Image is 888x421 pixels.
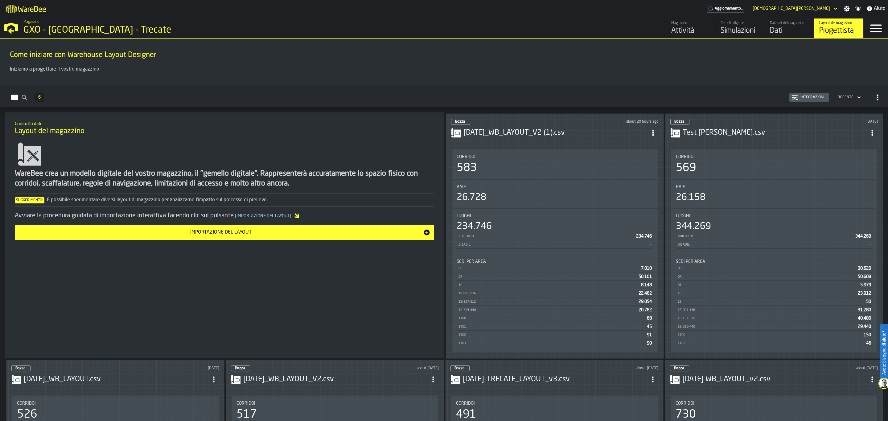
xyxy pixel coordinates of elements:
[715,6,744,11] span: Aggiornamento...
[457,192,486,203] div: 26.728
[231,365,250,371] div: status-0 2
[676,232,872,240] div: StatList-item-Abilitato
[463,374,647,384] div: 2025-08-05-TRECATE_LAYOUT_v3.csv
[17,401,214,406] div: Title
[676,259,872,264] div: Title
[455,120,465,124] span: Bozza
[853,6,864,12] label: button-toggle-Notifiche
[636,234,652,239] span: 234.746
[676,306,872,314] div: StatList-item-1S-001-136
[456,401,475,406] span: Corridoi
[671,180,877,208] div: stat-Baie
[753,6,830,11] div: DropdownMenuValue-Matteo Cultrera
[866,300,871,304] span: 50
[15,196,434,204] div: È possibile sperimentare diversi layout di magazzino per analizzarne l'impatto sul processo di pr...
[290,214,291,218] span: ]
[671,149,877,179] div: stat-Corridoi
[858,266,871,271] span: 30.620
[458,308,636,312] div: 1S-313-440
[458,275,636,279] div: 0R
[15,120,434,126] h2: Sub Title
[456,401,653,406] div: Title
[677,317,855,321] div: 1S-137-312
[706,5,745,13] a: link-to-/wh/i/7274009e-5361-4e21-8e36-7045ee840609/pricing/
[819,21,858,25] div: Layout del magazzino
[451,148,659,354] section: card-LayoutDashboardCard
[649,243,652,247] span: —
[236,401,433,406] div: Title
[671,254,877,352] div: stat-Sedi per area
[457,281,653,289] div: StatList-item-1G
[677,267,855,271] div: 0G
[750,5,839,12] div: DropdownMenuValue-Matteo Cultrera
[676,408,696,421] div: 730
[10,50,156,60] span: Come iniziare con Warehouse Layout Designer
[458,283,639,287] div: 1G
[457,322,653,331] div: StatList-item-1T01
[457,297,653,306] div: StatList-item-1S-137-312
[858,316,871,321] span: 40.480
[789,93,829,102] button: button-Integrazioni
[676,272,872,281] div: StatList-item-0R
[463,128,647,138] h3: [DATE]_WB_LAYOUT_V2 (1).csv
[676,322,872,331] div: StatList-item-1S-313-440
[814,18,863,38] a: link-to-/wh/i/7274009e-5361-4e21-8e36-7045ee840609/designer
[457,185,653,190] div: Title
[452,149,658,179] div: stat-Corridoi
[858,275,871,279] span: 50.608
[677,308,855,312] div: 1S-001-136
[457,214,471,219] span: Luoghi
[243,374,428,384] div: 2025-08-05_WB_LAYOUT_V2.csv
[683,128,867,138] h3: Test [PERSON_NAME].csv
[15,126,84,136] span: Layout del magazzino
[770,26,809,36] div: Dati
[674,366,684,370] span: Bozza
[869,243,871,247] span: —
[641,283,652,287] span: 8.148
[458,300,636,304] div: 1S-137-312
[671,21,710,25] div: Magazzino
[677,275,855,279] div: 0R
[676,401,872,406] div: Title
[676,185,872,190] div: Title
[670,119,689,125] div: status-0 2
[17,408,37,421] div: 526
[770,21,809,25] div: Dataset del magazzino
[24,374,208,384] div: 2025-08-05_WB_LAYOUT.csv
[446,113,664,359] div: ItemListCard-DashboardItemContainer
[457,306,653,314] div: StatList-item-1S-313-440
[677,325,855,329] div: 1S-313-440
[676,154,695,159] span: Corridoi
[457,214,653,219] div: Title
[676,192,705,203] div: 26.158
[458,267,639,271] div: 0G
[858,291,871,296] span: 23.912
[677,235,853,239] div: Abilitato
[858,308,871,312] span: 31.280
[15,197,44,203] span: Suggerimento:
[670,148,878,354] section: card-LayoutDashboardCard
[458,317,644,321] div: 1T00
[457,314,653,322] div: StatList-item-1T00
[676,281,872,289] div: StatList-item-0T
[671,209,877,254] div: stat-Luoghi
[721,21,760,25] div: Gemello digitale
[682,374,867,384] h3: [DATE] WB_LAYOUT_v2.csv
[874,5,886,12] span: Aiuto
[676,214,872,219] div: Title
[855,234,871,239] span: 344.269
[23,25,190,36] div: GXO - [GEOGRAPHIC_DATA] - Trecate
[721,26,760,36] div: Simulazioni
[647,316,652,321] span: 68
[457,272,653,281] div: StatList-item-0R
[15,225,434,240] button: button-Importazione del layout
[15,169,434,189] div: WareBee crea un modello digitale del vostro magazzino, il "gemello digitale". Rappresenterà accur...
[676,297,872,306] div: StatList-item-1S
[676,331,872,339] div: StatList-item-1T00
[17,401,36,406] span: Corridoi
[676,185,685,190] span: Baie
[784,366,878,370] div: Updated: 30/07/2025, 08:43:39 Created: 11/07/2025, 17:06:30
